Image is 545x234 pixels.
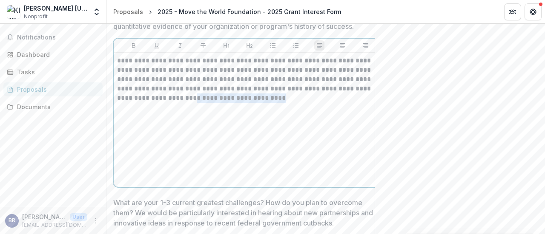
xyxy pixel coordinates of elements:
button: Get Help [525,3,542,20]
button: Strike [198,40,208,51]
p: [PERSON_NAME] [22,212,66,221]
p: User [70,213,87,221]
button: Partners [504,3,521,20]
button: Underline [152,40,162,51]
div: [PERSON_NAME] [US_STATE] - [GEOGRAPHIC_DATA] [24,4,87,13]
div: Proposals [113,7,143,16]
button: Ordered List [291,40,301,51]
div: 2025 - Move the World Foundation - 2025 Grant Interest Form [158,7,341,16]
div: Documents [17,102,96,111]
button: Heading 2 [244,40,255,51]
nav: breadcrumb [110,6,344,18]
a: Dashboard [3,48,103,62]
button: Align Left [314,40,324,51]
p: [EMAIL_ADDRESS][DOMAIN_NAME] [22,221,87,229]
a: Proposals [3,82,103,96]
img: KIPP Massachusetts - Lynn [7,5,20,19]
span: Nonprofit [24,13,48,20]
button: More [91,216,101,226]
div: Becca Root [9,218,15,223]
button: Bold [129,40,139,51]
button: Align Right [361,40,371,51]
button: Bullet List [268,40,278,51]
button: Align Center [337,40,347,51]
button: Heading 1 [221,40,232,51]
button: Italicize [175,40,185,51]
div: Dashboard [17,50,96,59]
a: Proposals [110,6,146,18]
div: Proposals [17,85,96,94]
button: Notifications [3,31,103,44]
span: Notifications [17,34,99,41]
a: Tasks [3,65,103,79]
div: Tasks [17,68,96,76]
a: Documents [3,100,103,114]
button: Open entity switcher [91,3,103,20]
p: What are your 1-3 current greatest challenges? How do you plan to overcome them? We would be part... [113,197,373,228]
